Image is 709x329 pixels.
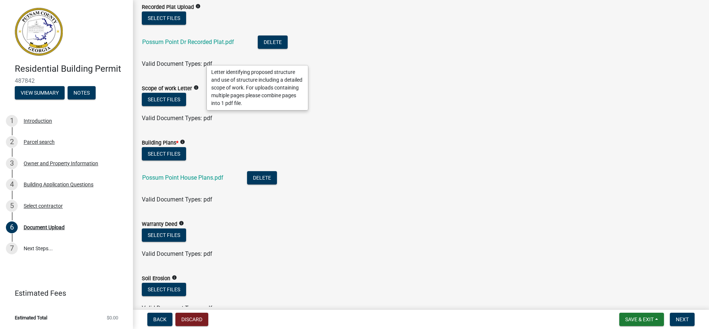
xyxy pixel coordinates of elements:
button: Select files [142,11,186,25]
span: Estimated Total [15,315,47,320]
button: Delete [247,171,277,184]
wm-modal-confirm: Notes [68,90,96,96]
button: Discard [175,313,208,326]
button: Select files [142,283,186,296]
div: 6 [6,221,18,233]
div: Introduction [24,118,52,123]
wm-modal-confirm: Delete Document [247,175,277,182]
button: Select files [142,228,186,242]
div: Owner and Property Information [24,161,98,166]
div: 4 [6,179,18,190]
button: Delete [258,35,288,49]
span: 487842 [15,77,118,84]
i: info [195,4,201,9]
button: Select files [142,93,186,106]
span: Valid Document Types: pdf [142,196,212,203]
span: Valid Document Types: pdf [142,60,212,67]
label: Recorded Plat Upload [142,5,194,10]
label: Warranty Deed [142,222,177,227]
label: Scope of work Letter [142,86,192,91]
span: Valid Document Types: pdf [142,115,212,122]
div: Parcel search [24,139,55,145]
i: info [172,275,177,280]
span: Back [153,316,167,322]
button: Save & Exit [619,313,664,326]
span: Next [676,316,689,322]
button: View Summary [15,86,65,99]
button: Next [670,313,695,326]
i: info [193,85,199,90]
div: Building Application Questions [24,182,93,187]
i: info [179,221,184,226]
div: 1 [6,115,18,127]
span: $0.00 [107,315,118,320]
button: Select files [142,147,186,160]
label: Soil Erosion [142,276,170,281]
img: Putnam County, Georgia [15,8,63,56]
h4: Residential Building Permit [15,64,127,74]
span: Save & Exit [625,316,654,322]
div: 5 [6,200,18,212]
a: Estimated Fees [6,286,121,301]
i: info [180,139,185,145]
span: Valid Document Types: pdf [142,305,212,312]
span: Valid Document Types: pdf [142,250,212,257]
button: Back [147,313,172,326]
div: 7 [6,242,18,254]
a: Possum Point House Plans.pdf [142,174,223,181]
div: Select contractor [24,203,63,208]
div: Document Upload [24,225,65,230]
button: Notes [68,86,96,99]
div: 3 [6,157,18,169]
label: Building Plans [142,140,178,146]
wm-modal-confirm: Summary [15,90,65,96]
wm-modal-confirm: Delete Document [258,39,288,46]
div: 2 [6,136,18,148]
a: Possum Point Dr Recorded Plat.pdf [142,38,234,45]
div: Letter identifying proposed structure and use of structure including a detailed scope of work. Fo... [207,65,308,110]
